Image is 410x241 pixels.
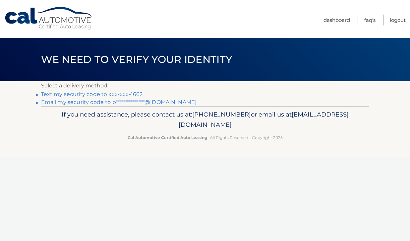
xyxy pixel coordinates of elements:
span: We need to verify your identity [41,53,232,66]
a: Text my security code to xxx-xxx-1662 [41,91,143,97]
a: Dashboard [323,15,350,25]
p: If you need assistance, please contact us at: or email us at [45,109,365,130]
a: Logout [390,15,406,25]
a: FAQ's [364,15,376,25]
a: Cal Automotive [4,7,94,30]
p: Select a delivery method: [41,81,369,90]
strong: Cal Automotive Certified Auto Leasing [128,135,207,140]
span: [PHONE_NUMBER] [192,111,251,118]
p: - All Rights Reserved - Copyright 2025 [45,134,365,141]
